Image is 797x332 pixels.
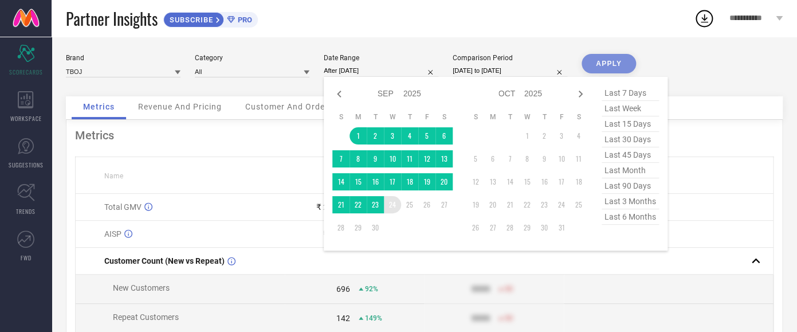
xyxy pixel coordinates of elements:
[367,112,384,122] th: Tuesday
[316,202,350,212] div: ₹ 25.59 L
[501,173,519,190] td: Tue Oct 14 2025
[83,102,115,111] span: Metrics
[574,87,587,101] div: Next month
[467,219,484,236] td: Sun Oct 26 2025
[401,196,418,213] td: Thu Sep 25 2025
[418,112,435,122] th: Friday
[435,196,453,213] td: Sat Sep 27 2025
[332,87,346,101] div: Previous month
[570,196,587,213] td: Sat Oct 25 2025
[332,173,350,190] td: Sun Sep 14 2025
[195,54,309,62] div: Category
[104,172,123,180] span: Name
[350,196,367,213] td: Mon Sep 22 2025
[75,128,774,142] div: Metrics
[235,15,252,24] span: PRO
[332,196,350,213] td: Sun Sep 21 2025
[332,219,350,236] td: Sun Sep 28 2025
[484,196,501,213] td: Mon Oct 20 2025
[602,178,659,194] span: last 90 days
[435,112,453,122] th: Saturday
[570,127,587,144] td: Sat Oct 04 2025
[501,150,519,167] td: Tue Oct 07 2025
[9,161,44,169] span: SUGGESTIONS
[163,9,258,28] a: SUBSCRIBEPRO
[553,196,570,213] td: Fri Oct 24 2025
[602,147,659,163] span: last 45 days
[501,219,519,236] td: Tue Oct 28 2025
[384,196,401,213] td: Wed Sep 24 2025
[332,112,350,122] th: Sunday
[501,112,519,122] th: Tuesday
[401,112,418,122] th: Thursday
[104,256,225,265] span: Customer Count (New vs Repeat)
[350,112,367,122] th: Monday
[602,209,659,225] span: last 6 months
[484,173,501,190] td: Mon Oct 13 2025
[519,196,536,213] td: Wed Oct 22 2025
[16,207,36,216] span: TRENDS
[435,150,453,167] td: Sat Sep 13 2025
[505,285,513,293] span: 50
[350,219,367,236] td: Mon Sep 29 2025
[350,150,367,167] td: Mon Sep 08 2025
[602,163,659,178] span: last month
[435,173,453,190] td: Sat Sep 20 2025
[104,229,121,239] span: AISP
[501,196,519,213] td: Tue Oct 21 2025
[570,173,587,190] td: Sat Oct 18 2025
[367,173,384,190] td: Tue Sep 16 2025
[519,127,536,144] td: Wed Oct 01 2025
[602,132,659,147] span: last 30 days
[472,284,490,294] div: 9999
[484,150,501,167] td: Mon Oct 06 2025
[536,127,553,144] td: Thu Oct 02 2025
[519,112,536,122] th: Wednesday
[384,173,401,190] td: Wed Sep 17 2025
[553,219,570,236] td: Fri Oct 31 2025
[484,112,501,122] th: Monday
[324,65,438,77] input: Select date range
[401,127,418,144] td: Thu Sep 04 2025
[435,127,453,144] td: Sat Sep 06 2025
[367,219,384,236] td: Tue Sep 30 2025
[401,173,418,190] td: Thu Sep 18 2025
[602,85,659,101] span: last 7 days
[401,150,418,167] td: Thu Sep 11 2025
[324,54,438,62] div: Date Range
[365,285,378,293] span: 92%
[570,112,587,122] th: Saturday
[384,150,401,167] td: Wed Sep 10 2025
[602,116,659,132] span: last 15 days
[367,127,384,144] td: Tue Sep 02 2025
[484,219,501,236] td: Mon Oct 27 2025
[365,314,382,322] span: 149%
[694,8,714,29] div: Open download list
[519,219,536,236] td: Wed Oct 29 2025
[467,150,484,167] td: Sun Oct 05 2025
[384,127,401,144] td: Wed Sep 03 2025
[553,127,570,144] td: Fri Oct 03 2025
[536,150,553,167] td: Thu Oct 09 2025
[113,313,179,322] span: Repeat Customers
[467,196,484,213] td: Sun Oct 19 2025
[332,150,350,167] td: Sun Sep 07 2025
[336,314,350,323] div: 142
[418,150,435,167] td: Fri Sep 12 2025
[66,54,180,62] div: Brand
[467,173,484,190] td: Sun Oct 12 2025
[553,173,570,190] td: Fri Oct 17 2025
[602,101,659,116] span: last week
[138,102,222,111] span: Revenue And Pricing
[384,112,401,122] th: Wednesday
[9,68,43,76] span: SCORECARDS
[453,54,567,62] div: Comparison Period
[350,127,367,144] td: Mon Sep 01 2025
[104,202,142,212] span: Total GMV
[536,173,553,190] td: Thu Oct 16 2025
[418,127,435,144] td: Fri Sep 05 2025
[453,65,567,77] input: Select comparison period
[367,196,384,213] td: Tue Sep 23 2025
[519,150,536,167] td: Wed Oct 08 2025
[66,7,158,30] span: Partner Insights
